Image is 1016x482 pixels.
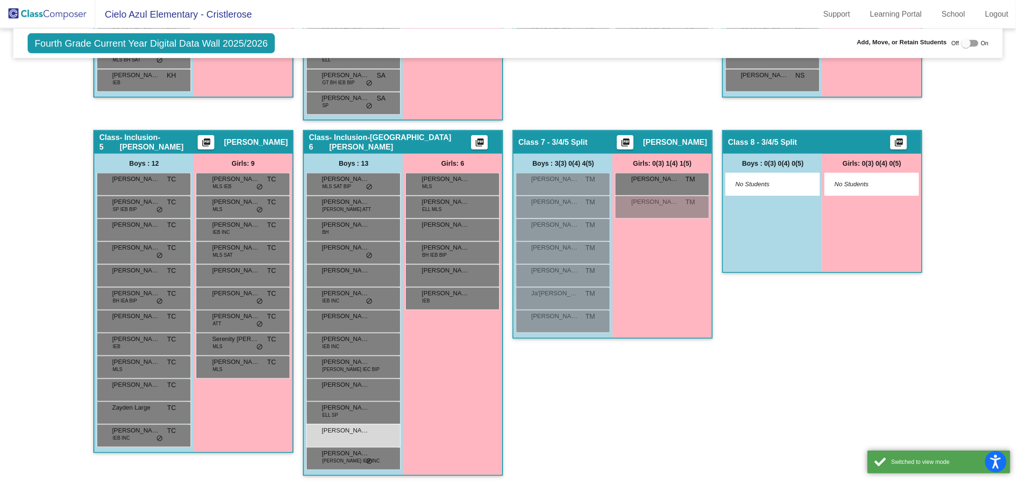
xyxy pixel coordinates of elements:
span: [PERSON_NAME] [PERSON_NAME] [322,220,369,230]
span: IEB [422,297,430,304]
span: TC [267,266,276,276]
span: ELL MLS [422,206,442,213]
span: No Students [835,180,894,189]
span: IEB INC [322,297,339,304]
a: Learning Portal [863,7,930,22]
span: TM [585,220,595,230]
span: [PERSON_NAME] IEB INC [322,457,380,464]
span: [PERSON_NAME] [112,426,160,435]
span: [PERSON_NAME] [531,174,579,184]
span: TC [167,357,176,367]
span: SA [377,93,386,103]
span: do_not_disturb_alt [256,206,263,214]
a: School [934,7,973,22]
div: Boys : 12 [94,154,193,173]
div: Boys : 3(3) 0(4) 4(5) [513,154,613,173]
span: TC [267,243,276,253]
span: [PERSON_NAME] [631,197,679,207]
span: MLS [212,206,222,213]
span: [PERSON_NAME] [112,334,160,344]
span: - Inclusion-[GEOGRAPHIC_DATA][PERSON_NAME] [329,133,471,152]
span: TM [685,174,695,184]
span: MLS SAT [212,251,232,259]
span: Zayden Large [112,403,160,412]
span: TC [167,220,176,230]
span: do_not_disturb_alt [256,298,263,305]
span: [PERSON_NAME] [112,311,160,321]
span: [PERSON_NAME] [112,70,160,80]
div: Girls: 0(3) 1(4) 1(5) [613,154,712,173]
span: [PERSON_NAME] [631,174,679,184]
span: [PERSON_NAME] [322,243,369,252]
span: [PERSON_NAME] [212,357,260,367]
span: [PERSON_NAME] [422,197,469,207]
span: do_not_disturb_alt [156,252,163,260]
span: TC [267,197,276,207]
span: TC [167,289,176,299]
span: do_not_disturb_alt [366,102,372,110]
span: SP IEB BIP [112,206,137,213]
span: [PERSON_NAME] [322,334,369,344]
span: TM [585,266,595,276]
span: SA [377,70,386,80]
span: [PERSON_NAME] [322,449,369,458]
span: BH IEB BIP [422,251,447,259]
span: [PERSON_NAME] IEC BIP [322,366,380,373]
span: Off [952,39,959,48]
span: [PERSON_NAME] [322,403,369,412]
span: BH IEA BIP [112,297,137,304]
span: TC [267,357,276,367]
mat-icon: picture_as_pdf [620,138,631,151]
span: do_not_disturb_alt [256,321,263,328]
button: Print Students Details [471,135,488,150]
span: MLS [212,343,222,350]
span: IEB [112,79,120,86]
span: TM [585,243,595,253]
div: Boys : 13 [304,154,403,173]
span: [PERSON_NAME] [112,357,160,367]
span: Add, Move, or Retain Students [857,38,947,47]
div: Girls: 9 [193,154,292,173]
span: TM [585,197,595,207]
span: MLS SAT BIP [322,183,351,190]
span: TC [167,266,176,276]
span: TM [685,197,695,207]
span: [PERSON_NAME] [212,197,260,207]
button: Print Students Details [890,135,907,150]
span: TC [267,311,276,321]
span: [PERSON_NAME] ATT [322,206,371,213]
button: Print Students Details [617,135,634,150]
span: MLS IEB [212,183,231,190]
span: Class 5 [99,133,120,152]
div: Girls: 0(3) 0(4) 0(5) [822,154,921,173]
span: [PERSON_NAME] [322,426,369,435]
span: [PERSON_NAME] [643,138,707,147]
span: Serenity [PERSON_NAME] [212,334,260,344]
span: Ja'[PERSON_NAME] [531,289,579,298]
span: do_not_disturb_alt [156,57,163,64]
span: [PERSON_NAME] [422,266,469,275]
span: IEB INC [322,343,339,350]
span: [PERSON_NAME] [531,266,579,275]
span: TC [167,311,176,321]
span: [PERSON_NAME] [112,289,160,298]
a: Support [816,7,858,22]
span: TC [167,380,176,390]
div: Boys : 0(3) 0(4) 0(5) [723,154,822,173]
span: ELL SP [322,412,338,419]
div: Switched to view mode [891,458,1003,466]
span: MLS [422,183,432,190]
span: GT BH IEB BIP [322,79,354,86]
span: [PERSON_NAME] [322,311,369,321]
span: [PERSON_NAME] [322,174,369,184]
span: MLS BH SAT [112,56,141,63]
span: MLS [112,366,122,373]
mat-icon: picture_as_pdf [201,138,212,151]
span: SP [322,102,328,109]
span: IEB INC [112,434,130,442]
span: [PERSON_NAME] [322,70,369,80]
span: [PERSON_NAME] [112,220,160,230]
span: BH [322,229,329,236]
span: do_not_disturb_alt [366,183,372,191]
span: [PERSON_NAME] [422,289,469,298]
